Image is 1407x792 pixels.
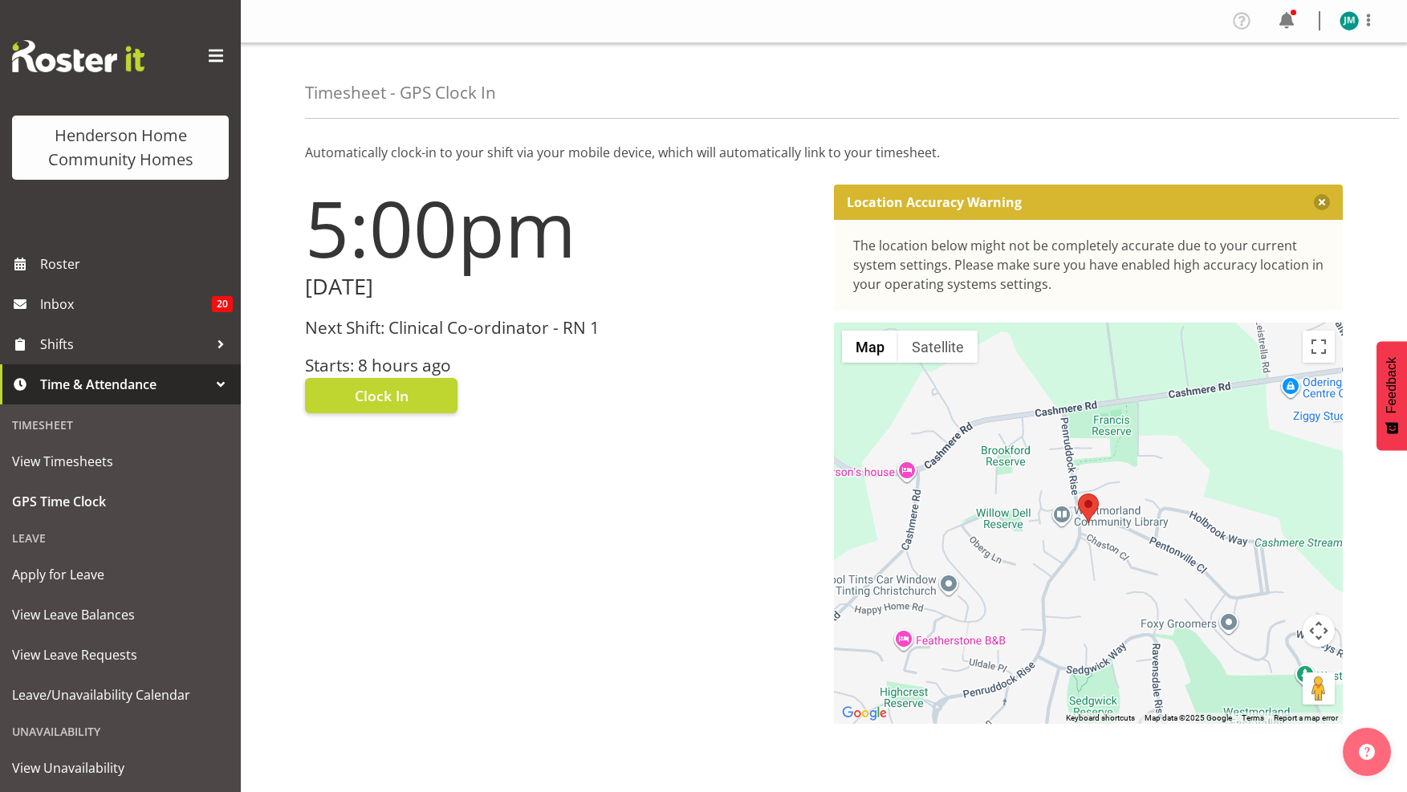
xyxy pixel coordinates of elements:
span: Map data ©2025 Google [1145,713,1232,722]
button: Show street map [842,331,898,363]
span: Time & Attendance [40,372,209,396]
a: View Leave Balances [4,595,237,635]
a: GPS Time Clock [4,481,237,522]
span: View Timesheets [12,449,229,473]
button: Show satellite imagery [898,331,978,363]
button: Close message [1314,194,1330,210]
div: Leave [4,522,237,554]
span: Roster [40,252,233,276]
a: Apply for Leave [4,554,237,595]
a: Open this area in Google Maps (opens a new window) [838,703,891,724]
span: Leave/Unavailability Calendar [12,683,229,707]
button: Keyboard shortcuts [1066,713,1135,724]
h1: 5:00pm [305,185,815,271]
img: Rosterit website logo [12,40,144,72]
div: Timesheet [4,408,237,441]
img: Google [838,703,891,724]
button: Map camera controls [1303,615,1335,647]
span: Shifts [40,332,209,356]
button: Feedback - Show survey [1377,341,1407,450]
img: johanna-molina8557.jpg [1340,11,1359,30]
h2: [DATE] [305,274,815,299]
span: View Unavailability [12,756,229,780]
a: Terms (opens in new tab) [1242,713,1264,722]
span: View Leave Requests [12,643,229,667]
p: Automatically clock-in to your shift via your mobile device, which will automatically link to you... [305,143,1343,162]
span: View Leave Balances [12,603,229,627]
a: Leave/Unavailability Calendar [4,675,237,715]
button: Toggle fullscreen view [1303,331,1335,363]
div: Henderson Home Community Homes [28,124,213,172]
span: Feedback [1385,357,1399,413]
p: Location Accuracy Warning [847,194,1022,210]
button: Clock In [305,378,457,413]
h3: Starts: 8 hours ago [305,356,815,375]
span: Clock In [355,385,409,406]
span: GPS Time Clock [12,489,229,514]
a: Report a map error [1274,713,1338,722]
span: Inbox [40,292,212,316]
span: Apply for Leave [12,563,229,587]
h3: Next Shift: Clinical Co-ordinator - RN 1 [305,319,815,337]
a: View Unavailability [4,748,237,788]
a: View Timesheets [4,441,237,481]
h4: Timesheet - GPS Clock In [305,83,496,102]
span: 20 [212,296,233,312]
button: Drag Pegman onto the map to open Street View [1303,672,1335,705]
a: View Leave Requests [4,635,237,675]
img: help-xxl-2.png [1359,744,1375,760]
div: Unavailability [4,715,237,748]
div: The location below might not be completely accurate due to your current system settings. Please m... [853,236,1324,294]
